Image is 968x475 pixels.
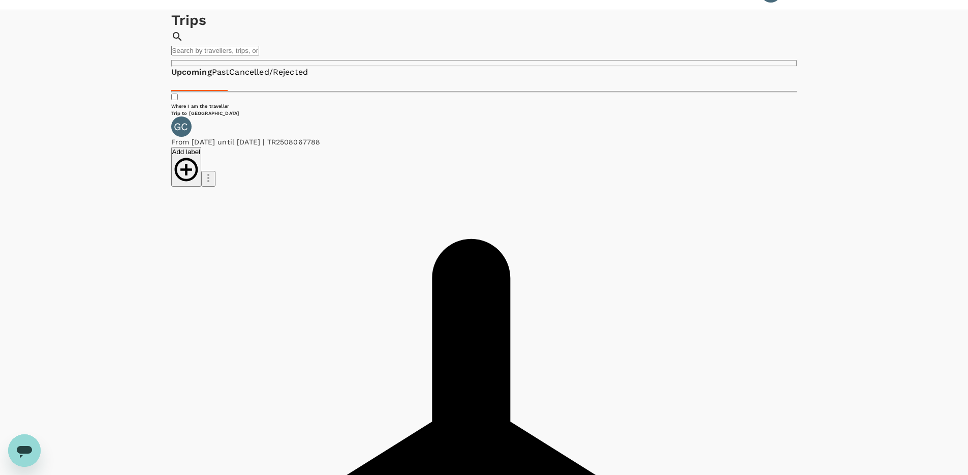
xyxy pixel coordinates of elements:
[212,67,230,78] a: Past
[174,122,188,132] p: GC
[171,103,797,109] h6: Where I am the traveller
[263,138,264,146] span: |
[171,147,202,187] button: Add label
[171,94,178,100] input: Where I am the traveller
[171,46,259,55] input: Search by travellers, trips, or destination, label, team
[229,67,308,78] a: Cancelled/Rejected
[8,434,41,467] iframe: Button to launch messaging window
[171,67,212,78] a: Upcoming
[171,10,797,31] h1: Trips
[171,137,797,147] p: From [DATE] until [DATE] TR2508067788
[171,110,797,116] h6: Trip to [GEOGRAPHIC_DATA]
